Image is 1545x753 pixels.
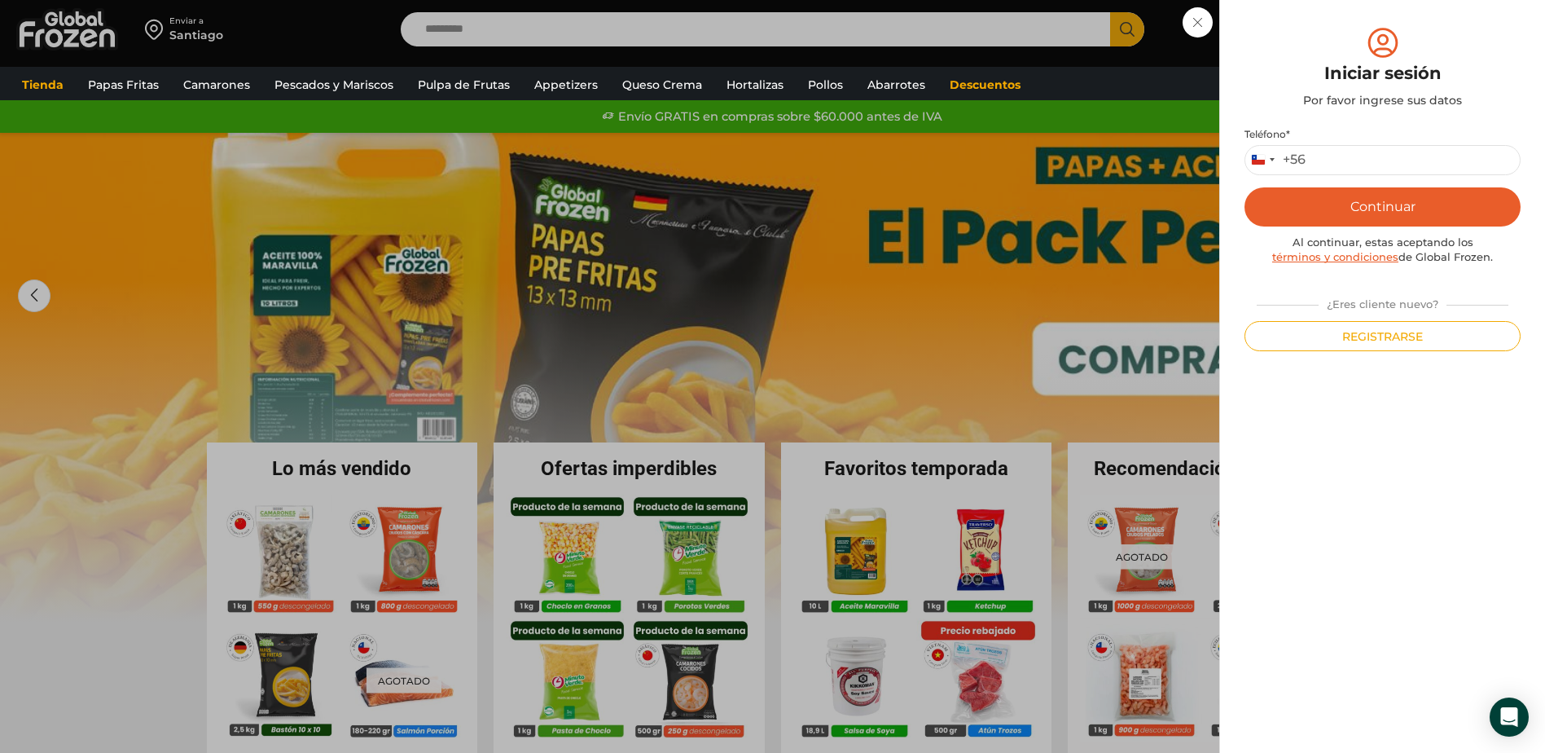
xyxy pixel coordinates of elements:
[526,69,606,100] a: Appetizers
[1272,250,1398,263] a: términos y condiciones
[14,69,72,100] a: Tienda
[1244,187,1521,227] button: Continuar
[718,69,792,100] a: Hortalizas
[266,69,402,100] a: Pescados y Mariscos
[1244,61,1521,86] div: Iniciar sesión
[614,69,710,100] a: Queso Crema
[859,69,933,100] a: Abarrotes
[1244,235,1521,265] div: Al continuar, estas aceptando los de Global Frozen.
[1244,92,1521,108] div: Por favor ingrese sus datos
[410,69,518,100] a: Pulpa de Frutas
[175,69,258,100] a: Camarones
[1364,24,1402,61] img: tabler-icon-user-circle.svg
[1244,321,1521,351] button: Registrarse
[1249,291,1516,312] div: ¿Eres cliente nuevo?
[1245,146,1306,174] button: Selected country
[941,69,1029,100] a: Descuentos
[800,69,851,100] a: Pollos
[1283,152,1306,169] div: +56
[80,69,167,100] a: Papas Fritas
[1244,128,1521,141] label: Teléfono
[1490,698,1529,737] div: Open Intercom Messenger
